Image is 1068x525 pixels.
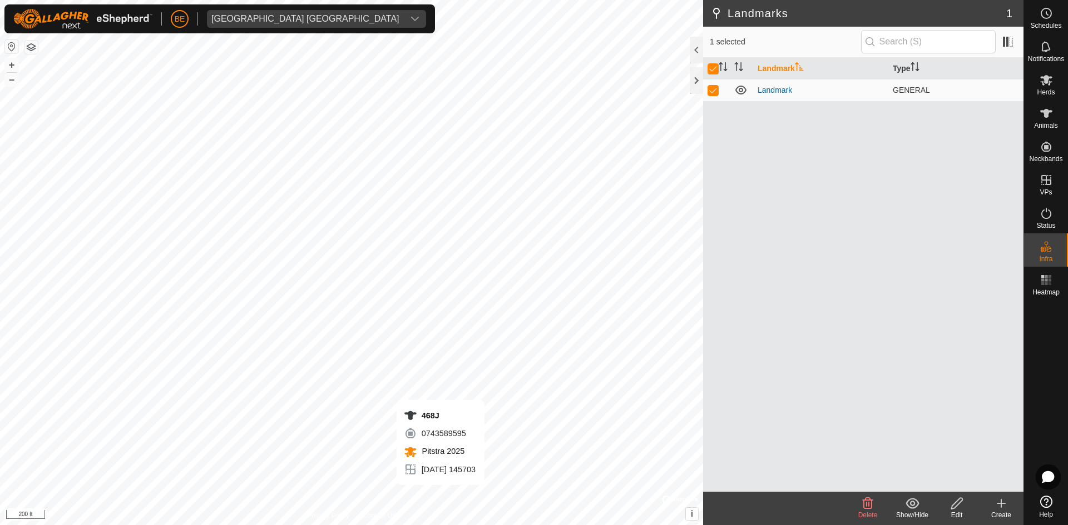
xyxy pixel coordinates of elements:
[1024,491,1068,522] a: Help
[207,10,404,28] span: Olds College Alberta
[5,40,18,53] button: Reset Map
[858,511,878,519] span: Delete
[13,9,152,29] img: Gallagher Logo
[175,13,185,25] span: BE
[1030,22,1061,29] span: Schedules
[710,7,1006,20] h2: Landmarks
[1040,189,1052,196] span: VPs
[861,30,996,53] input: Search (S)
[710,36,861,48] span: 1 selected
[404,10,426,28] div: dropdown trigger
[979,510,1023,520] div: Create
[404,463,476,476] div: [DATE] 145703
[1039,256,1052,262] span: Infra
[890,510,934,520] div: Show/Hide
[1029,156,1062,162] span: Neckbands
[758,86,792,94] a: Landmark
[888,58,1023,79] th: Type
[1032,289,1060,296] span: Heatmap
[211,14,399,23] div: [GEOGRAPHIC_DATA] [GEOGRAPHIC_DATA]
[795,64,804,73] p-sorticon: Activate to sort
[1036,222,1055,229] span: Status
[734,64,743,73] p-sorticon: Activate to sort
[308,511,349,521] a: Privacy Policy
[419,447,465,456] span: Pitstra 2025
[691,509,693,518] span: i
[404,409,476,422] div: 468J
[911,64,919,73] p-sorticon: Activate to sort
[1028,56,1064,62] span: Notifications
[686,508,698,520] button: i
[1034,122,1058,129] span: Animals
[753,58,888,79] th: Landmark
[719,64,728,73] p-sorticon: Activate to sort
[24,41,38,54] button: Map Layers
[5,73,18,86] button: –
[1006,5,1012,22] span: 1
[1037,89,1055,96] span: Herds
[5,58,18,72] button: +
[1039,511,1053,518] span: Help
[893,86,930,94] span: GENERAL
[363,511,395,521] a: Contact Us
[934,510,979,520] div: Edit
[404,427,476,440] div: 0743589595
